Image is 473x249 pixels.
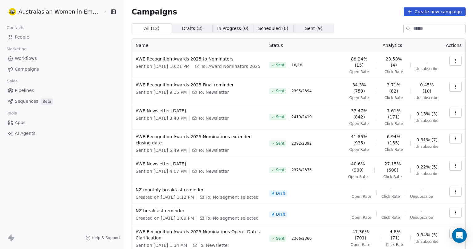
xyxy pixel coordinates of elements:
span: NZ monthly breakfast reminder [136,187,262,193]
span: NZ breakfast reminder [136,208,262,214]
span: People [15,34,29,40]
span: 27.15% (608) [380,161,405,173]
span: 37.47% (842) [346,108,372,120]
span: Open Rate [349,95,369,100]
span: To: No segment selected [206,194,259,200]
span: Open Rate [351,242,370,247]
span: Unsubscribe [415,95,438,100]
span: Help & Support [92,235,120,240]
span: Campaigns [132,7,177,16]
span: 0.31% (7) [416,137,438,143]
span: AWE Newsletter [DATE] [136,161,262,167]
span: Click Rate [385,69,403,74]
span: 6.94% (155) [382,134,406,146]
span: Unsubscribe [410,194,433,199]
span: 7.61% (171) [382,108,406,120]
span: Pipelines [15,87,34,94]
span: - [361,208,362,214]
span: 2395 / 2394 [292,89,312,93]
button: Create new campaign [404,7,466,16]
span: - [390,208,391,214]
span: Open Rate [349,69,369,74]
span: Sent on [DATE] 9:15 PM [136,89,187,95]
span: Sent [276,63,284,68]
span: To: Newsletter [198,89,229,95]
span: 88.24% (15) [346,56,372,68]
span: Unsubscribe [416,118,438,123]
span: - [421,187,422,193]
span: 0.13% (3) [416,111,438,117]
span: Sequences [15,98,38,105]
span: Sent on [DATE] 5:49 PM [136,147,187,153]
span: 41.85% (935) [346,134,372,146]
span: 0.34% (5) [416,232,438,238]
span: Sent on [DATE] 10:21 PM [136,63,190,69]
a: Workflows [5,53,119,64]
span: AI Agents [15,130,35,137]
span: Marketing [4,44,29,54]
span: Sales [4,77,20,86]
span: 2392 / 2392 [292,141,312,146]
a: People [5,32,119,42]
span: Click Rate [384,95,403,100]
span: Sent on [DATE] 3:40 PM [136,115,187,121]
span: 40.6% (909) [346,161,370,173]
span: - [361,187,362,193]
span: 2373 / 2373 [292,168,312,172]
span: Sent [276,236,284,241]
span: 18 / 18 [292,63,302,68]
span: Unsubscribe [416,239,438,244]
a: Pipelines [5,85,119,96]
span: Unsubscribe [416,171,438,176]
span: Sent [276,89,284,93]
span: Workflows [15,55,37,62]
span: 4.8% (71) [385,229,406,241]
span: AWE Newsletter [DATE] [136,108,262,114]
span: Click Rate [386,242,404,247]
span: 0.45% (10) [415,82,438,94]
span: Australasian Women in Emergencies Network [18,8,101,16]
span: To: Award Nominators 2025 [201,63,260,69]
span: 34.3% (759) [346,82,372,94]
span: Sent ( 9 ) [305,25,322,32]
span: Click Rate [385,147,403,152]
span: Click Rate [385,121,403,126]
span: Tools [4,109,19,118]
a: Apps [5,118,119,128]
th: Actions [442,39,465,52]
span: Unsubscribe [410,215,433,220]
span: - [421,208,422,214]
span: 23.53% (4) [382,56,405,68]
span: To: Newsletter [198,147,229,153]
span: AWE Recognition Awards 2025 Final reminder [136,82,262,88]
span: Click Rate [381,215,400,220]
span: Click Rate [383,174,402,179]
span: To: No segment selected [206,215,259,221]
a: SequencesBeta [5,96,119,106]
span: - [426,59,428,65]
span: Drafts ( 3 ) [182,25,203,32]
span: Sent [276,141,284,146]
span: Open Rate [352,194,371,199]
span: Open Rate [352,215,371,220]
span: AWE Recognition Awards 2025 Nominations Open - Dates Clarification [136,229,262,241]
span: Created on [DATE] 1:09 PM [136,215,194,221]
span: To: Newsletter [198,168,229,174]
span: Sent [276,168,284,172]
span: Draft [276,191,285,196]
span: Contacts [4,23,27,32]
span: In Progress ( 0 ) [217,25,249,32]
span: To: Newsletter [199,242,230,248]
span: Open Rate [349,121,369,126]
span: Click Rate [381,194,400,199]
img: Logo%20A%20white%20300x300.png [9,8,16,15]
span: 2366 / 2366 [292,236,312,241]
span: To: Newsletter [198,115,229,121]
a: AI Agents [5,128,119,139]
th: Name [132,39,266,52]
span: 3.71% (82) [382,82,405,94]
span: Scheduled ( 0 ) [258,25,288,32]
span: Apps [15,119,26,126]
span: Created on [DATE] 1:12 PM [136,194,194,200]
span: 0.22% (5) [416,164,438,170]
